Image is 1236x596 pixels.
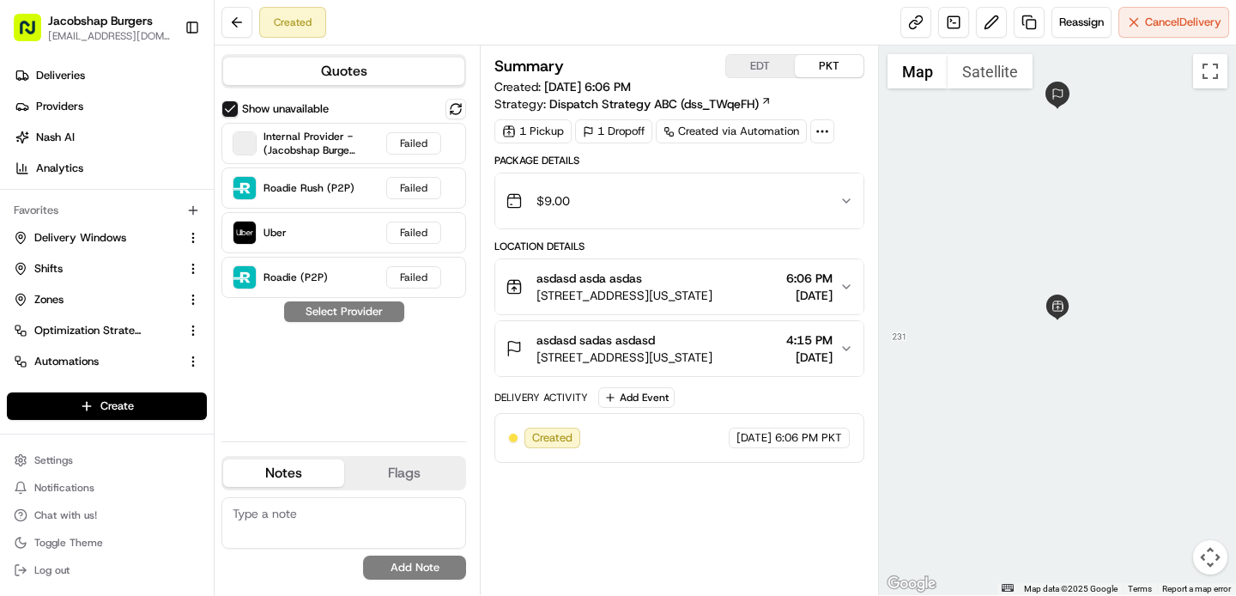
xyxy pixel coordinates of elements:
[14,354,179,369] a: Automations
[34,453,73,467] span: Settings
[532,430,573,446] span: Created
[656,119,807,143] a: Created via Automation
[536,192,570,210] span: $9.00
[536,287,712,304] span: [STREET_ADDRESS][US_STATE]
[494,154,863,167] div: Package Details
[100,398,134,414] span: Create
[14,323,179,338] a: Optimization Strategy
[494,119,572,143] div: 1 Pickup
[7,317,207,344] button: Optimization Strategy
[1051,7,1112,38] button: Reassign
[7,7,178,48] button: Jacobshap Burgers[EMAIL_ADDRESS][DOMAIN_NAME]
[36,161,83,176] span: Analytics
[1059,15,1104,30] span: Reassign
[544,79,631,94] span: [DATE] 6:06 PM
[34,481,94,495] span: Notifications
[494,95,772,113] div: Strategy:
[494,78,631,95] span: Created:
[1118,7,1229,38] button: CancelDelivery
[7,155,214,182] a: Analytics
[786,270,833,287] span: 6:06 PM
[795,55,863,77] button: PKT
[36,99,83,114] span: Providers
[7,448,207,472] button: Settings
[233,222,256,244] img: Uber
[7,255,207,283] button: Shifts
[223,58,464,85] button: Quotes
[386,222,441,244] div: Failed
[495,321,863,376] button: asdasd sadas asdasd[STREET_ADDRESS][US_STATE]4:15 PM[DATE]
[344,459,465,487] button: Flags
[7,531,207,555] button: Toggle Theme
[34,563,70,577] span: Log out
[7,348,207,375] button: Automations
[7,93,214,120] a: Providers
[536,331,655,349] span: asdasd sadas asdasd
[14,230,179,246] a: Delivery Windows
[264,226,287,240] span: Uber
[736,430,772,446] span: [DATE]
[883,573,940,595] img: Google
[786,287,833,304] span: [DATE]
[7,197,207,224] div: Favorites
[948,54,1033,88] button: Show satellite imagery
[14,261,179,277] a: Shifts
[7,503,207,527] button: Chat with us!
[888,54,948,88] button: Show street map
[34,508,97,522] span: Chat with us!
[264,130,355,171] span: Internal Provider - (Jacobshap Burgers)
[34,323,142,338] span: Optimization Strategy
[34,354,99,369] span: Automations
[386,266,441,289] div: Failed
[7,392,207,420] button: Create
[7,286,207,313] button: Zones
[7,476,207,500] button: Notifications
[264,271,328,284] span: Roadie (P2P)
[536,270,642,287] span: asdasd asda asdas
[34,536,103,550] span: Toggle Theme
[575,119,652,143] div: 1 Dropoff
[34,292,64,307] span: Zones
[786,349,833,366] span: [DATE]
[7,62,214,89] a: Deliveries
[1024,584,1118,593] span: Map data ©2025 Google
[726,55,795,77] button: EDT
[14,292,179,307] a: Zones
[36,68,85,83] span: Deliveries
[549,95,759,113] span: Dispatch Strategy ABC (dss_TWqeFH)
[1162,584,1231,593] a: Report a map error
[494,391,588,404] div: Delivery Activity
[494,58,564,74] h3: Summary
[549,95,772,113] a: Dispatch Strategy ABC (dss_TWqeFH)
[233,177,256,199] img: Roadie Rush (P2P)
[233,266,256,289] img: Roadie (P2P)
[883,573,940,595] a: Open this area in Google Maps (opens a new window)
[775,430,842,446] span: 6:06 PM PKT
[223,459,344,487] button: Notes
[1128,584,1152,593] a: Terms
[1193,540,1227,575] button: Map camera controls
[36,130,75,145] span: Nash AI
[494,240,863,253] div: Location Details
[7,124,214,151] a: Nash AI
[598,387,675,408] button: Add Event
[536,349,712,366] span: [STREET_ADDRESS][US_STATE]
[495,259,863,314] button: asdasd asda asdas[STREET_ADDRESS][US_STATE]6:06 PM[DATE]
[34,261,63,277] span: Shifts
[1193,54,1227,88] button: Toggle fullscreen view
[242,101,329,117] label: Show unavailable
[48,29,171,43] button: [EMAIL_ADDRESS][DOMAIN_NAME]
[1002,584,1014,592] button: Keyboard shortcuts
[7,558,207,582] button: Log out
[7,224,207,252] button: Delivery Windows
[264,181,354,195] span: Roadie Rush (P2P)
[495,173,863,228] button: $9.00
[1145,15,1221,30] span: Cancel Delivery
[386,132,441,155] div: Failed
[386,177,441,199] div: Failed
[48,12,153,29] button: Jacobshap Burgers
[34,230,126,246] span: Delivery Windows
[786,331,833,349] span: 4:15 PM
